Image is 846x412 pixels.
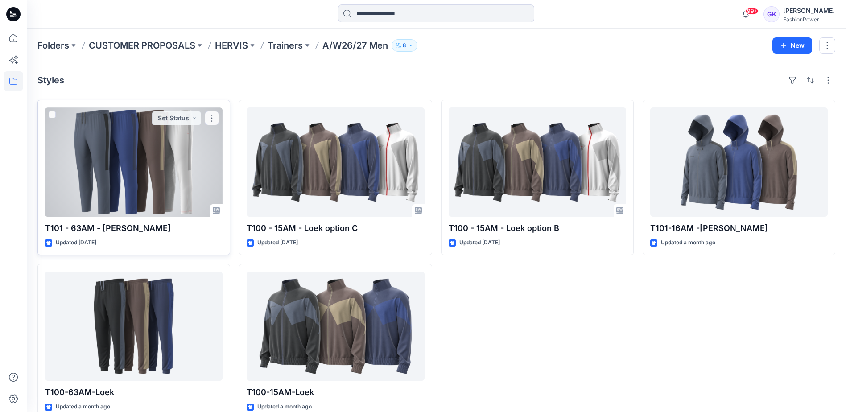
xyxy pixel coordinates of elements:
a: T100 - 15AM - Loek option C [247,107,424,217]
p: T100-15AM-Loek [247,386,424,399]
p: Updated a month ago [661,238,715,247]
p: T100-63AM-Loek [45,386,223,399]
h4: Styles [37,75,64,86]
p: 8 [403,41,406,50]
div: [PERSON_NAME] [783,5,835,16]
p: T101 - 63AM - [PERSON_NAME] [45,222,223,235]
p: T100 - 15AM - Loek option C [247,222,424,235]
a: Folders [37,39,69,52]
p: Updated a month ago [257,402,312,412]
button: New [772,37,812,54]
p: Updated a month ago [56,402,110,412]
a: T101 - 63AM - Logan [45,107,223,217]
p: A/W26/27 Men [322,39,388,52]
p: T100 - 15AM - Loek option B [449,222,626,235]
button: 8 [392,39,417,52]
span: 99+ [745,8,759,15]
a: T101-16AM -Logan [650,107,828,217]
div: GK [763,6,780,22]
div: FashionPower [783,16,835,23]
a: Trainers [268,39,303,52]
a: T100-15AM-Loek [247,272,424,381]
p: Updated [DATE] [459,238,500,247]
p: Updated [DATE] [257,238,298,247]
a: T100 - 15AM - Loek option B [449,107,626,217]
p: Updated [DATE] [56,238,96,247]
a: HERVIS [215,39,248,52]
a: CUSTOMER PROPOSALS [89,39,195,52]
p: T101-16AM -[PERSON_NAME] [650,222,828,235]
a: T100-63AM-Loek [45,272,223,381]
